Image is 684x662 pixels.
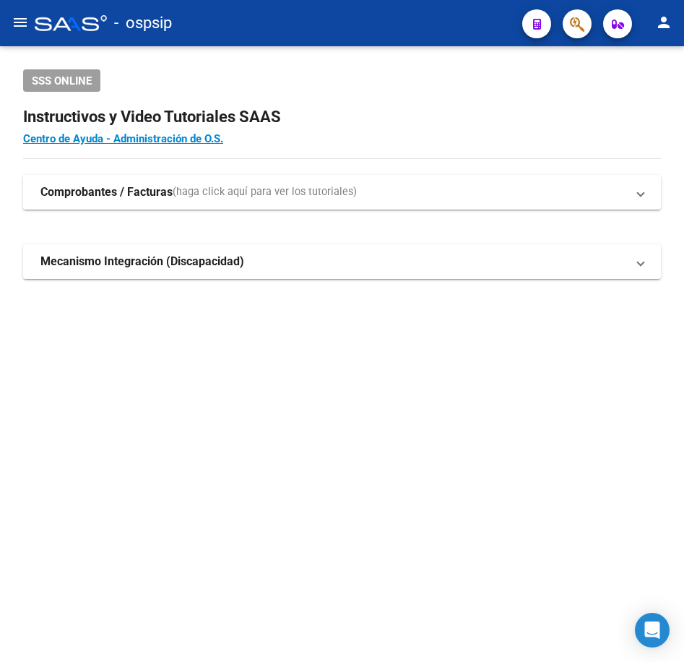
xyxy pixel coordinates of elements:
[32,74,92,87] span: SSS ONLINE
[655,14,672,31] mat-icon: person
[23,132,223,145] a: Centro de Ayuda - Administración de O.S.
[12,14,29,31] mat-icon: menu
[114,7,172,39] span: - ospsip
[23,103,661,131] h2: Instructivos y Video Tutoriales SAAS
[40,184,173,200] strong: Comprobantes / Facturas
[23,175,661,210] mat-expansion-panel-header: Comprobantes / Facturas(haga click aquí para ver los tutoriales)
[40,254,244,270] strong: Mecanismo Integración (Discapacidad)
[23,69,100,92] button: SSS ONLINE
[635,613,670,648] div: Open Intercom Messenger
[23,244,661,279] mat-expansion-panel-header: Mecanismo Integración (Discapacidad)
[173,184,357,200] span: (haga click aquí para ver los tutoriales)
